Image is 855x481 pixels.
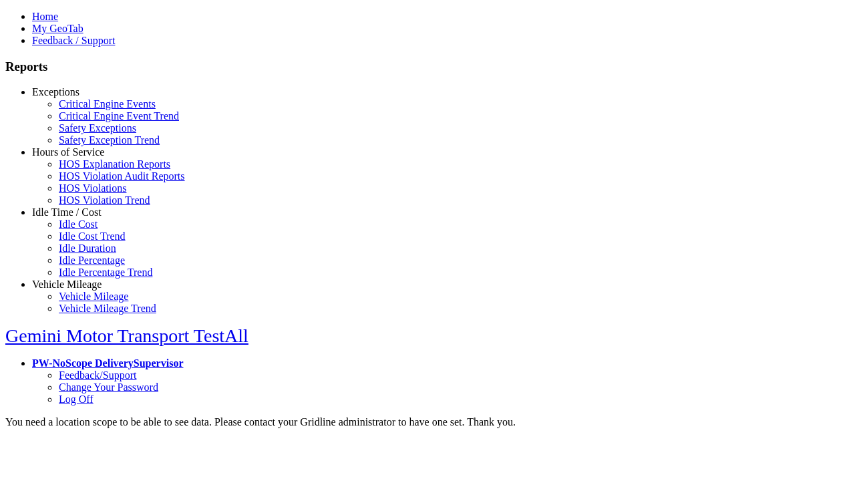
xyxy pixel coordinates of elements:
a: PW-NoScope DeliverySupervisor [32,357,183,369]
a: Safety Exceptions [59,122,136,134]
h3: Reports [5,59,850,74]
a: HOS Violations [59,182,126,194]
a: Hours of Service [32,146,104,158]
a: Vehicle Mileage [59,291,128,302]
a: Critical Engine Events [59,98,156,110]
div: You need a location scope to be able to see data. Please contact your Gridline administrator to h... [5,416,850,428]
a: Log Off [59,393,94,405]
a: HOS Explanation Reports [59,158,170,170]
a: Feedback / Support [32,35,115,46]
a: Vehicle Mileage [32,279,102,290]
a: Idle Cost [59,218,98,230]
a: Idle Percentage [59,255,125,266]
a: HOS Violation Trend [59,194,150,206]
a: Vehicle Mileage Trend [59,303,156,314]
a: HOS Violation Audit Reports [59,170,185,182]
a: Exceptions [32,86,79,98]
a: Feedback/Support [59,369,136,381]
a: Home [32,11,58,22]
a: Idle Cost Trend [59,230,126,242]
a: Change Your Password [59,381,158,393]
a: Gemini Motor Transport TestAll [5,325,248,346]
a: Idle Percentage Trend [59,267,152,278]
a: Critical Engine Event Trend [59,110,179,122]
a: Idle Duration [59,243,116,254]
a: Idle Time / Cost [32,206,102,218]
a: Safety Exception Trend [59,134,160,146]
a: My GeoTab [32,23,83,34]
